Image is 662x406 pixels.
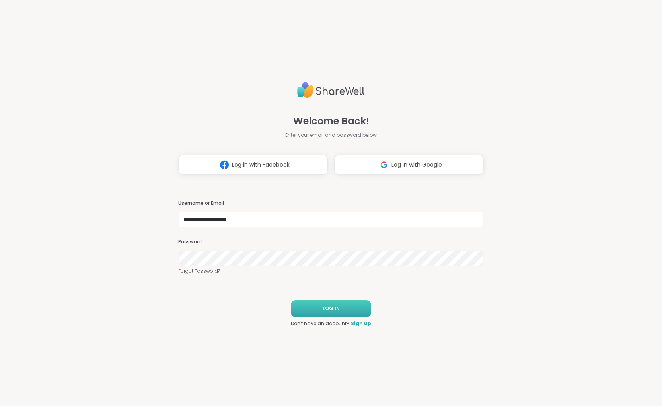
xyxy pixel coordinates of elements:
span: LOG IN [323,305,340,312]
button: Log in with Google [334,155,484,175]
h3: Username or Email [178,200,484,207]
a: Sign up [351,320,371,327]
span: Welcome Back! [293,114,369,128]
img: ShareWell Logo [297,79,365,101]
button: Log in with Facebook [178,155,328,175]
a: Forgot Password? [178,268,484,275]
img: ShareWell Logomark [217,157,232,172]
img: ShareWell Logomark [376,157,391,172]
h3: Password [178,239,484,245]
span: Enter your email and password below [285,132,377,139]
button: LOG IN [291,300,371,317]
span: Don't have an account? [291,320,349,327]
span: Log in with Google [391,161,442,169]
span: Log in with Facebook [232,161,290,169]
